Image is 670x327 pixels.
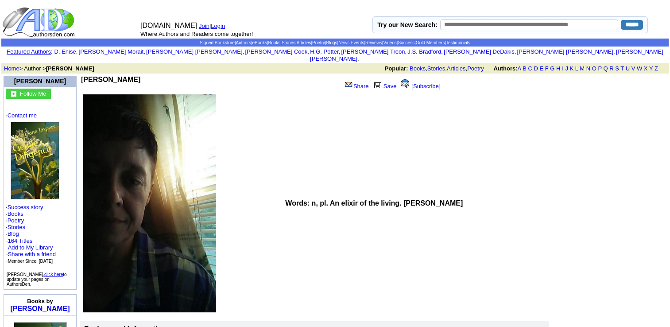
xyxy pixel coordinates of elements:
img: share_page.gif [345,81,352,88]
a: Share with a friend [8,251,56,257]
font: Where Authors and Readers come together! [140,31,253,37]
font: · [6,237,56,264]
font: > Author > [4,65,94,72]
a: Articles [297,40,311,45]
a: Success [398,40,414,45]
a: Stories [427,65,445,72]
a: B [523,65,527,72]
a: Subscribe [413,83,439,90]
a: F [545,65,549,72]
a: A [518,65,521,72]
font: i [309,50,310,54]
a: N [586,65,590,72]
a: eBooks [252,40,267,45]
b: [PERSON_NAME] [81,76,140,83]
a: Books [268,40,281,45]
a: Reviews [365,40,382,45]
a: Gold Members [416,40,445,45]
a: Blogs [326,40,337,45]
a: Articles [447,65,466,72]
b: Authors: [493,65,517,72]
a: Join [199,23,209,29]
img: logo_ad.gif [2,7,77,38]
label: Try our New Search: [377,21,437,28]
img: library.gif [373,81,383,88]
a: Books [410,65,426,72]
font: i [77,50,78,54]
a: Poetry [467,65,484,72]
a: V [631,65,635,72]
b: Books by [27,298,53,304]
a: [PERSON_NAME] [PERSON_NAME] [517,48,613,55]
a: X [644,65,648,72]
img: 80082.jpg [11,122,59,199]
img: shim.gif [40,318,41,321]
a: T [620,65,624,72]
a: Contact me [8,112,37,119]
a: Books [8,210,23,217]
a: L [575,65,578,72]
font: ] [439,83,441,90]
a: Share [344,83,369,90]
img: See larger image [83,94,216,312]
a: Featured Authors [7,48,51,55]
img: alert.gif [401,79,409,88]
font: i [145,50,146,54]
font: · · · · · · [6,112,74,265]
font: [PERSON_NAME], to update your pages on AuthorsDen. [7,272,67,287]
a: Save [372,83,397,90]
font: i [359,57,360,62]
a: [PERSON_NAME] [14,78,66,85]
a: Success story [8,204,43,210]
a: R [609,65,613,72]
font: , , , , , , , , , , [54,48,663,62]
a: W [637,65,642,72]
b: [PERSON_NAME] [46,65,94,72]
a: J [565,65,568,72]
a: Stories [8,224,25,230]
a: Testimonials [446,40,470,45]
a: P [598,65,601,72]
a: Authors [236,40,251,45]
font: : [7,48,52,55]
a: [PERSON_NAME] [PERSON_NAME] [146,48,242,55]
a: 164 Titles [8,237,33,244]
b: Words: n, pl. An elixir of the living. [PERSON_NAME] [285,199,463,207]
a: I [562,65,564,72]
span: | | | | | | | | | | | | | | [200,40,470,45]
a: Signed Bookstore [200,40,235,45]
a: Poetry [312,40,325,45]
a: M [580,65,585,72]
a: C [528,65,532,72]
font: [DOMAIN_NAME] [140,22,197,29]
a: G [550,65,554,72]
a: E [539,65,543,72]
font: , , , [385,65,666,72]
a: Events [351,40,364,45]
a: H [556,65,560,72]
font: i [244,50,245,54]
a: Add to My Library [8,244,53,251]
a: Home [4,65,19,72]
font: i [407,50,407,54]
a: O [592,65,596,72]
font: Follow Me [20,90,46,97]
a: Stories [282,40,295,45]
font: Member Since: [DATE] [8,259,53,264]
a: News [338,40,349,45]
a: D [534,65,538,72]
font: · · · [6,244,56,264]
a: [PERSON_NAME] DeDakis [444,48,515,55]
a: H.G. Potter [310,48,338,55]
b: Popular: [385,65,408,72]
a: Poetry [8,217,24,224]
a: D. Enise [54,48,76,55]
a: Q [603,65,608,72]
a: Blog [8,230,19,237]
font: [ [411,83,413,90]
a: [PERSON_NAME] [10,305,70,312]
a: Y [649,65,653,72]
